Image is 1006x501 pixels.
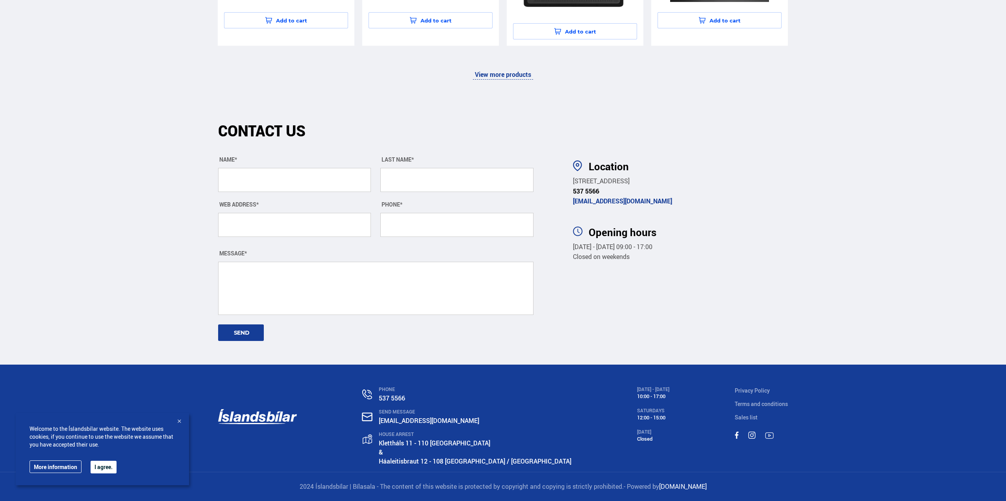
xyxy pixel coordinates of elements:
[6,3,30,27] button: Open LiveChat chat interface
[475,70,531,79] font: View more products
[589,225,656,239] font: Opening hours
[382,156,414,163] font: LAST NAME*
[369,12,493,28] button: Add to cart
[382,201,402,208] font: PHONE*
[565,28,596,35] font: Add to cart
[573,160,582,171] img: pw9sMCDar5Ii6RG5.svg
[637,428,651,435] font: [DATE]
[658,12,782,28] button: Add to cart
[573,197,672,205] a: [EMAIL_ADDRESS][DOMAIN_NAME]
[573,252,630,261] font: Closed on weekends
[637,393,665,400] font: 10:00 - 17:00
[362,412,372,421] img: nHj8e-n-aHgjukTg.svg
[637,414,665,421] font: 12:00 - 15:00
[219,201,259,208] font: WEB ADDRESS*
[218,121,306,141] font: CONTACT US
[573,242,652,251] font: [DATE] - [DATE] 09:00 - 17:00
[379,431,414,437] font: HOUSE ARREST
[234,329,250,336] font: SEND
[513,23,637,39] button: Add to cart
[710,17,741,24] font: Add to cart
[379,394,405,402] a: 537 5566
[30,425,173,448] font: Welcome to the Íslandsbílar website. The website uses cookies, if you continue to use the website...
[573,177,630,185] a: [STREET_ADDRESS]
[659,482,707,491] a: [DOMAIN_NAME]
[637,386,669,392] font: [DATE] - [DATE]
[34,463,77,471] font: More information
[379,439,490,447] a: Klettháls 11 - 110 [GEOGRAPHIC_DATA]
[624,482,659,491] font: - Powered by
[363,434,372,444] img: gp4YpyYFnEr45R34.svg
[300,482,624,491] font: 2024 Íslandsbílar | Bílasala - The content of this website is protected by copyright and copying ...
[637,407,665,413] font: SATURDAYS
[379,457,571,466] a: Háaleitisbraut 12 - 108 [GEOGRAPHIC_DATA] / [GEOGRAPHIC_DATA]
[735,387,770,394] a: Privacy Policy
[735,413,758,421] a: Sales list
[379,386,395,392] font: PHONE
[219,250,247,257] font: MESSAGE*
[379,408,415,415] font: SEND MESSAGE
[219,156,237,163] font: NAME*
[421,17,452,24] font: Add to cart
[91,461,117,473] button: I agree.
[379,416,479,425] a: [EMAIL_ADDRESS][DOMAIN_NAME]
[218,324,264,341] button: SEND
[735,400,788,408] a: Terms and conditions
[379,448,383,456] font: &
[473,69,533,80] a: View more products
[362,389,372,399] img: n0V2lOsqF3l1V2iz.svg
[589,159,629,173] font: Location
[30,460,82,473] a: More information
[224,12,348,28] button: Add to cart
[94,463,113,471] font: I agree.
[637,435,652,442] font: Closed
[573,187,599,196] a: 537 5566
[276,17,307,24] font: Add to cart
[573,226,583,236] img: 5L2kbIWUWlfci3BR.svg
